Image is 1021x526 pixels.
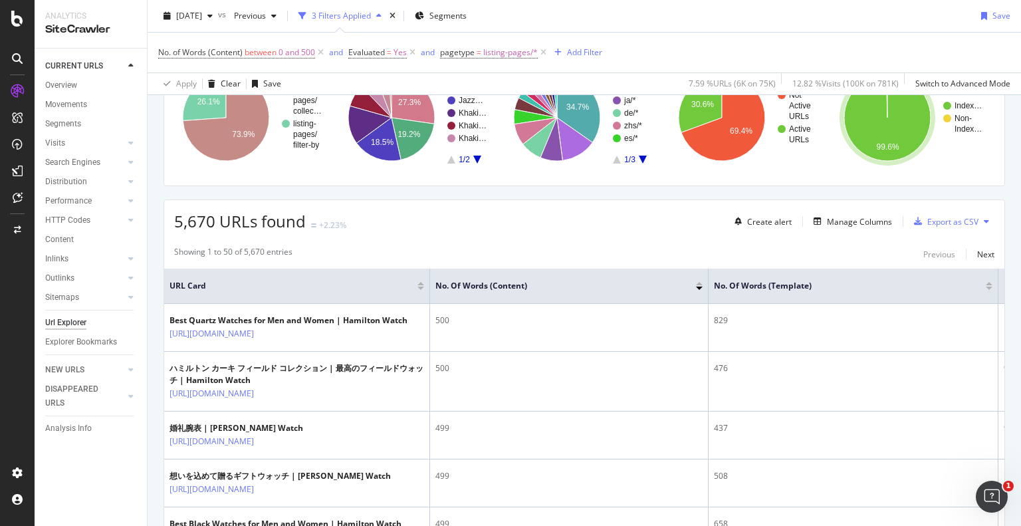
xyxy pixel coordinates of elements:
[45,175,124,189] a: Distribution
[477,47,481,58] span: =
[170,315,407,327] div: Best Quartz Watches for Men and Women | Hamilton Watch
[1003,481,1014,491] span: 1
[203,73,241,94] button: Clear
[808,213,892,229] button: Manage Columns
[170,387,254,400] a: [URL][DOMAIN_NAME]
[566,102,589,112] text: 34.7%
[229,5,282,27] button: Previous
[45,194,124,208] a: Performance
[915,78,1010,89] div: Switch to Advanced Mode
[45,136,124,150] a: Visits
[329,47,343,58] div: and
[789,101,811,110] text: Active
[174,210,306,232] span: 5,670 URLs found
[459,121,487,130] text: Khaki…
[45,291,124,305] a: Sitemaps
[293,106,322,116] text: collec…
[45,335,138,349] a: Explorer Bookmarks
[567,47,602,58] div: Add Filter
[394,43,407,62] span: Yes
[421,47,435,58] div: and
[955,101,982,110] text: Index…
[45,291,79,305] div: Sitemaps
[176,78,197,89] div: Apply
[429,10,467,21] span: Segments
[170,280,414,292] span: URL Card
[45,11,136,22] div: Analytics
[435,280,676,292] span: No. of Words (Content)
[45,156,124,170] a: Search Engines
[293,130,318,139] text: pages/
[371,138,394,147] text: 18.5%
[45,78,138,92] a: Overview
[174,60,331,176] svg: A chart.
[45,22,136,37] div: SiteCrawler
[927,216,978,227] div: Export as CSV
[409,5,472,27] button: Segments
[263,78,281,89] div: Save
[836,60,992,176] svg: A chart.
[45,382,124,410] a: DISAPPEARED URLS
[923,246,955,262] button: Previous
[221,78,241,89] div: Clear
[459,134,487,143] text: Khaki…
[387,9,398,23] div: times
[714,422,992,434] div: 437
[312,10,371,21] div: 3 Filters Applied
[976,481,1008,513] iframe: Intercom live chat
[279,43,315,62] span: 0 and 500
[45,422,92,436] div: Analysis Info
[747,216,792,227] div: Create alert
[792,78,899,89] div: 12.82 % Visits ( 100K on 781K )
[877,142,899,152] text: 99.6%
[170,470,391,482] div: 想いを込めて贈るギフトウォッチ | [PERSON_NAME] Watch
[45,117,81,131] div: Segments
[435,422,703,434] div: 499
[459,96,483,105] text: Jazz…
[714,362,992,374] div: 476
[45,194,92,208] div: Performance
[789,112,809,121] text: URLs
[45,213,124,227] a: HTTP Codes
[45,382,112,410] div: DISAPPEARED URLS
[624,121,642,130] text: zhs/*
[670,60,827,176] svg: A chart.
[158,47,243,58] span: No. of Words (Content)
[714,315,992,327] div: 829
[398,98,421,107] text: 27.3%
[45,316,86,330] div: Url Explorer
[505,60,662,176] svg: A chart.
[435,470,703,482] div: 499
[397,130,420,139] text: 19.2%
[976,5,1010,27] button: Save
[311,223,316,227] img: Equal
[340,60,497,176] svg: A chart.
[714,470,992,482] div: 508
[483,43,538,62] span: listing-pages/*
[170,483,254,496] a: [URL][DOMAIN_NAME]
[293,5,387,27] button: 3 Filters Applied
[348,47,385,58] span: Evaluated
[977,246,994,262] button: Next
[992,10,1010,21] div: Save
[45,156,100,170] div: Search Engines
[45,316,138,330] a: Url Explorer
[923,249,955,260] div: Previous
[170,362,424,386] div: ハミルトン カーキ フィールド コレクション | 最高のフィールドウォッチ | Hamilton Watch
[45,175,87,189] div: Distribution
[218,9,229,20] span: vs
[170,435,254,448] a: [URL][DOMAIN_NAME]
[624,155,635,164] text: 1/3
[197,97,220,106] text: 26.1%
[45,252,68,266] div: Inlinks
[293,140,319,150] text: filter-by
[955,124,982,134] text: Index…
[714,280,966,292] span: No. of Words (Template)
[45,98,138,112] a: Movements
[245,47,277,58] span: between
[170,422,312,434] div: 婚礼腕表 | [PERSON_NAME] Watch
